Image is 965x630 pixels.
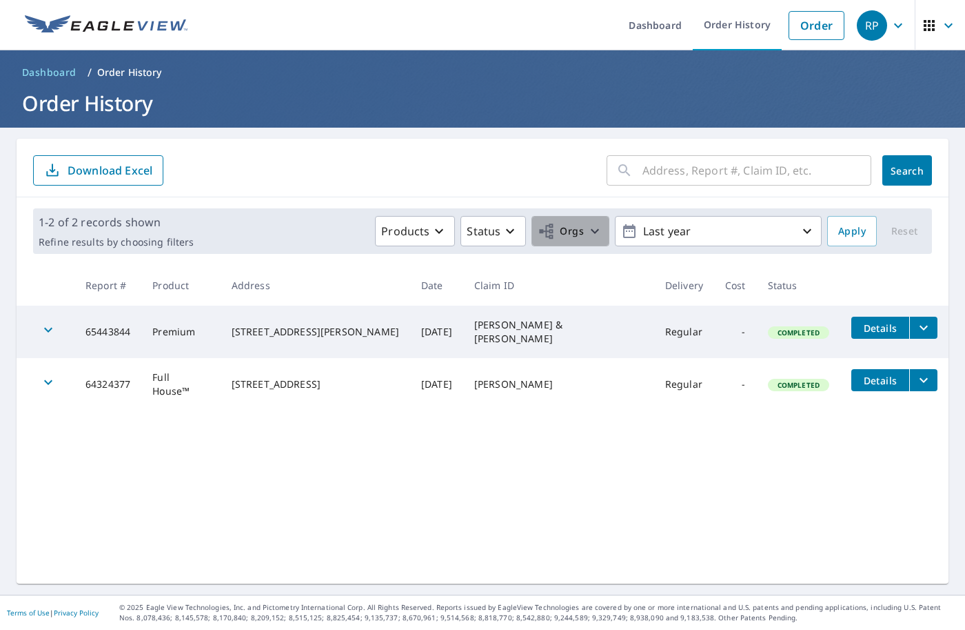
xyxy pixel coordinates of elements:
p: 1-2 of 2 records shown [39,214,194,230]
th: Report # [74,265,141,306]
th: Product [141,265,220,306]
td: - [714,358,757,411]
button: detailsBtn-64324377 [851,369,909,391]
th: Cost [714,265,757,306]
li: / [88,64,92,81]
span: Dashboard [22,66,77,79]
p: Status [467,223,500,239]
button: Products [375,216,455,246]
td: Premium [141,306,220,358]
button: filesDropdownBtn-64324377 [909,369,937,391]
h1: Order History [17,89,948,117]
td: 64324377 [74,358,141,411]
td: - [714,306,757,358]
button: filesDropdownBtn-65443844 [909,317,937,339]
a: Privacy Policy [54,608,99,618]
a: Terms of Use [7,608,50,618]
td: [DATE] [410,306,463,358]
div: [STREET_ADDRESS] [232,377,399,391]
span: Apply [838,223,866,240]
td: 65443844 [74,306,141,358]
p: Last year [638,219,799,244]
p: | [7,609,99,617]
div: [STREET_ADDRESS][PERSON_NAME] [232,325,399,339]
th: Date [410,265,463,306]
p: Products [381,223,429,239]
button: Last year [615,216,822,246]
span: Search [893,164,921,177]
img: EV Logo [25,15,187,36]
th: Address [221,265,410,306]
td: [PERSON_NAME] & [PERSON_NAME] [463,306,654,358]
p: Order History [97,66,162,79]
span: Completed [769,380,828,390]
a: Dashboard [17,61,82,83]
button: Orgs [531,216,609,246]
td: Regular [654,306,714,358]
span: Completed [769,328,828,337]
button: Apply [827,216,877,246]
p: © 2025 Eagle View Technologies, Inc. and Pictometry International Corp. All Rights Reserved. Repo... [119,602,958,623]
th: Delivery [654,265,714,306]
a: Order [789,11,844,40]
th: Claim ID [463,265,654,306]
div: RP [857,10,887,41]
span: Details [860,374,901,387]
button: Status [460,216,526,246]
nav: breadcrumb [17,61,948,83]
p: Refine results by choosing filters [39,236,194,248]
td: [PERSON_NAME] [463,358,654,411]
button: Search [882,155,932,186]
td: Full House™ [141,358,220,411]
td: [DATE] [410,358,463,411]
p: Download Excel [68,163,152,178]
button: Download Excel [33,155,163,186]
th: Status [757,265,840,306]
span: Orgs [538,223,584,240]
button: detailsBtn-65443844 [851,317,909,339]
span: Details [860,322,901,335]
input: Address, Report #, Claim ID, etc. [642,151,871,190]
td: Regular [654,358,714,411]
